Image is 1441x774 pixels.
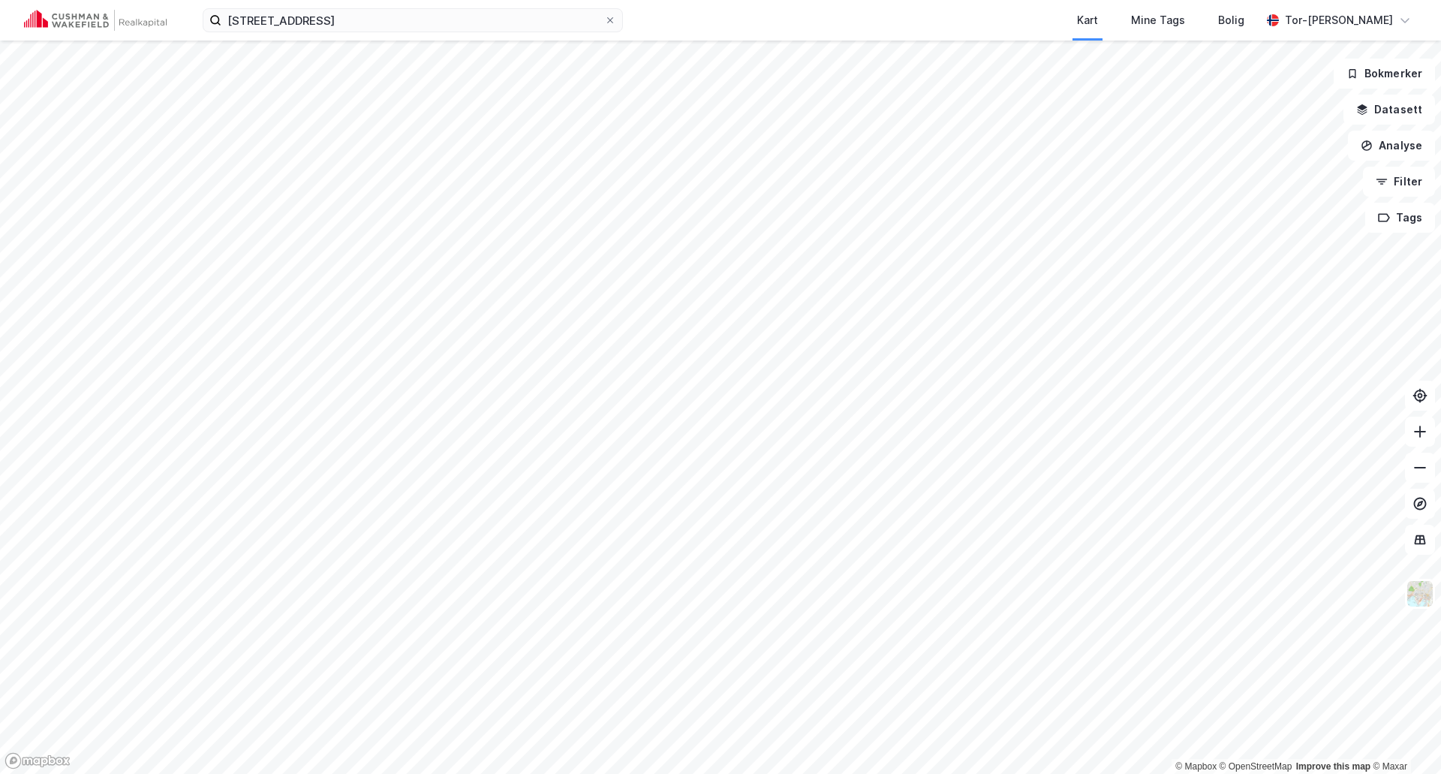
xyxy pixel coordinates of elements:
[1366,702,1441,774] iframe: Chat Widget
[1334,59,1435,89] button: Bokmerker
[1218,11,1244,29] div: Bolig
[1220,761,1292,772] a: OpenStreetMap
[1406,580,1434,608] img: Z
[1285,11,1393,29] div: Tor-[PERSON_NAME]
[1366,702,1441,774] div: Kontrollprogram for chat
[1343,95,1435,125] button: Datasett
[1131,11,1185,29] div: Mine Tags
[1365,203,1435,233] button: Tags
[221,9,604,32] input: Søk på adresse, matrikkel, gårdeiere, leietakere eller personer
[24,10,167,31] img: cushman-wakefield-realkapital-logo.202ea83816669bd177139c58696a8fa1.svg
[1296,761,1370,772] a: Improve this map
[5,752,71,769] a: Mapbox homepage
[1348,131,1435,161] button: Analyse
[1077,11,1098,29] div: Kart
[1363,167,1435,197] button: Filter
[1175,761,1217,772] a: Mapbox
